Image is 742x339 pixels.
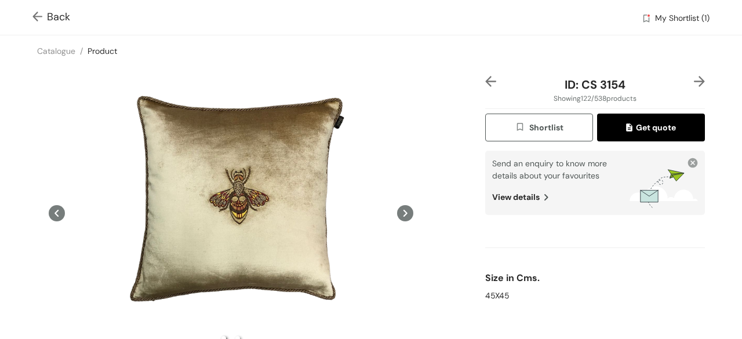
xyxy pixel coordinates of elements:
[37,46,75,56] a: Catalogue
[626,123,636,134] img: quote
[492,182,629,203] div: View details
[515,121,563,134] span: Shortlist
[88,46,117,56] a: Product
[630,168,698,208] img: wishlists
[626,121,676,134] span: Get quote
[597,114,705,141] button: quoteGet quote
[32,12,47,24] img: Go back
[641,13,652,25] img: wishlist
[80,46,83,56] span: /
[554,93,636,104] span: Showing 122 / 538 products
[32,9,70,25] span: Back
[694,76,705,87] img: right
[485,114,593,141] button: wishlistShortlist
[515,122,529,134] img: wishlist
[655,12,710,26] span: My Shortlist (1)
[485,76,496,87] img: left
[485,290,705,302] div: 45X45
[688,158,698,168] img: close
[565,77,625,92] span: ID: CS 3154
[492,158,607,181] span: Send an enquiry to know more details about your favourites
[485,267,705,290] div: Size in Cms.
[540,191,548,203] img: view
